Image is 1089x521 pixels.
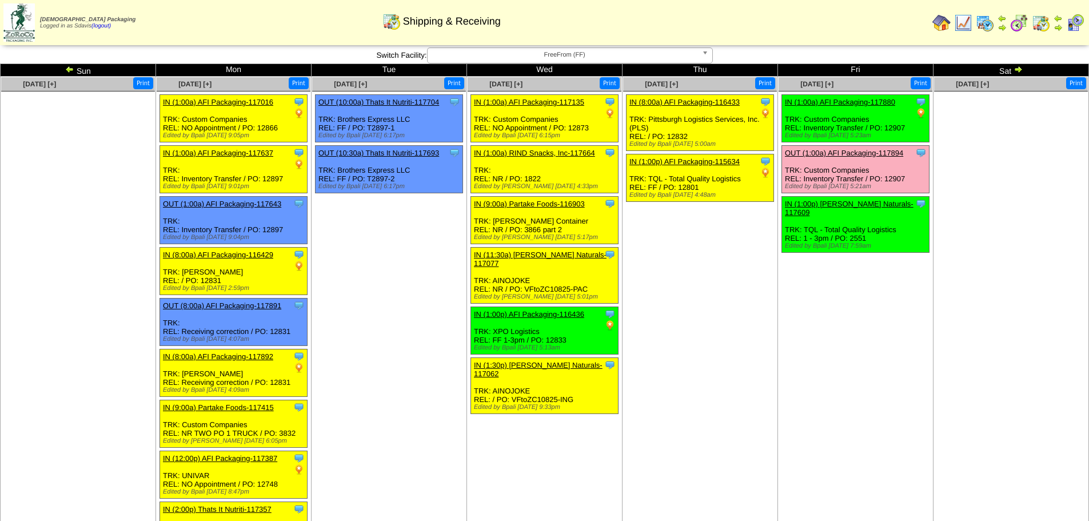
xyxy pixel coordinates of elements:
img: arrowleft.gif [998,14,1007,23]
div: Edited by Bpali [DATE] 7:59am [785,242,929,249]
a: OUT (1:00a) AFI Packaging-117643 [163,200,281,208]
a: [DATE] [+] [489,80,522,88]
img: Tooltip [604,249,616,260]
img: PO [760,167,771,178]
a: IN (2:00p) Thats It Nutriti-117357 [163,505,272,514]
div: TRK: REL: Inventory Transfer / PO: 12897 [160,146,308,193]
div: Edited by [PERSON_NAME] [DATE] 5:01pm [474,293,618,300]
img: Tooltip [604,308,616,320]
img: calendarprod.gif [976,14,994,32]
img: Tooltip [293,401,305,413]
span: [DATE] [+] [334,80,367,88]
button: Print [755,77,775,89]
div: Edited by Bpali [DATE] 9:04pm [163,234,307,241]
img: PO [293,158,305,170]
td: Sat [934,64,1089,77]
img: PO [293,362,305,373]
div: TRK: AINOJOKE REL: / PO: VFtoZC10825-ING [471,358,619,414]
a: [DATE] [+] [956,80,989,88]
img: Tooltip [293,96,305,108]
a: IN (1:00a) AFI Packaging-117637 [163,149,273,157]
img: Tooltip [604,359,616,371]
div: Edited by Bpali [DATE] 4:07am [163,336,307,343]
td: Thu [623,64,778,77]
a: OUT (8:00a) AFI Packaging-117891 [163,301,281,310]
a: (logout) [91,23,111,29]
div: TRK: Pittsburgh Logistics Services, Inc. (PLS) REL: / PO: 12832 [627,95,774,151]
div: Edited by Bpali [DATE] 9:01pm [163,183,307,190]
span: [DEMOGRAPHIC_DATA] Packaging [40,17,135,23]
button: Print [133,77,153,89]
a: IN (1:00p) AFI Packaging-116436 [474,310,584,319]
div: TRK: TQL - Total Quality Logistics REL: 1 - 3pm / PO: 2551 [782,197,930,253]
div: Edited by Bpali [DATE] 9:33pm [474,404,618,411]
div: Edited by Bpali [DATE] 2:59pm [163,285,307,292]
img: zoroco-logo-small.webp [3,3,35,42]
div: TRK: [PERSON_NAME] REL: Receiving correction / PO: 12831 [160,349,308,397]
img: Tooltip [293,503,305,515]
div: Edited by Bpali [DATE] 6:15pm [474,132,618,139]
a: IN (9:00a) Partake Foods-117415 [163,403,274,412]
a: IN (1:00p) [PERSON_NAME] Naturals-117609 [785,200,914,217]
button: Print [911,77,931,89]
img: Tooltip [293,147,305,158]
img: Tooltip [293,351,305,362]
div: Edited by Bpali [DATE] 5:21am [785,183,929,190]
span: [DATE] [+] [23,80,56,88]
div: TRK: Custom Companies REL: NR TWO PO 1 TRUCK / PO: 3832 [160,400,308,448]
img: PO [293,260,305,272]
td: Fri [778,64,934,77]
div: Edited by Bpali [DATE] 5:13am [474,344,618,351]
button: Print [289,77,309,89]
a: IN (1:30p) [PERSON_NAME] Naturals-117062 [474,361,603,378]
div: Edited by Bpali [DATE] 5:00am [629,141,773,148]
img: Tooltip [293,300,305,311]
a: [DATE] [+] [645,80,678,88]
div: Edited by Bpali [DATE] 6:17pm [318,183,462,190]
a: IN (1:00a) AFI Packaging-117135 [474,98,584,106]
div: TRK: REL: Inventory Transfer / PO: 12897 [160,197,308,244]
img: Tooltip [604,198,616,209]
img: calendarinout.gif [1032,14,1050,32]
span: Shipping & Receiving [403,15,501,27]
a: IN (8:00a) AFI Packaging-117892 [163,352,273,361]
button: Print [444,77,464,89]
div: TRK: Brothers Express LLC REL: FF / PO: T2897-1 [316,95,463,142]
td: Mon [156,64,312,77]
img: calendarinout.gif [382,12,401,30]
div: Edited by [PERSON_NAME] [DATE] 5:17pm [474,234,618,241]
img: arrowright.gif [998,23,1007,32]
a: OUT (1:00a) AFI Packaging-117894 [785,149,903,157]
div: TRK: TQL - Total Quality Logistics REL: FF / PO: 12801 [627,154,774,202]
div: Edited by Bpali [DATE] 4:09am [163,387,307,393]
img: Tooltip [449,147,460,158]
img: Tooltip [293,452,305,464]
img: Tooltip [293,249,305,260]
div: TRK: REL: NR / PO: 1822 [471,146,619,193]
img: PO [604,320,616,331]
div: Edited by Bpali [DATE] 4:48am [629,192,773,198]
img: PO [604,108,616,119]
a: IN (8:00a) AFI Packaging-116433 [629,98,740,106]
img: Tooltip [604,147,616,158]
span: Logged in as Sdavis [40,17,135,29]
img: calendarblend.gif [1010,14,1028,32]
img: arrowright.gif [1054,23,1063,32]
img: calendarcustomer.gif [1066,14,1084,32]
div: TRK: Brothers Express LLC REL: FF / PO: T2897-2 [316,146,463,193]
td: Sun [1,64,156,77]
a: IN (1:00a) RIND Snacks, Inc-117664 [474,149,595,157]
img: arrowleft.gif [65,65,74,74]
span: FreeFrom (FF) [432,48,697,62]
a: [DATE] [+] [178,80,212,88]
img: Tooltip [915,198,927,209]
div: Edited by Bpali [DATE] 5:23am [785,132,929,139]
img: line_graph.gif [954,14,972,32]
div: TRK: [PERSON_NAME] Container REL: NR / PO: 3866 part 2 [471,197,619,244]
img: home.gif [932,14,951,32]
div: TRK: [PERSON_NAME] REL: / PO: 12831 [160,248,308,295]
